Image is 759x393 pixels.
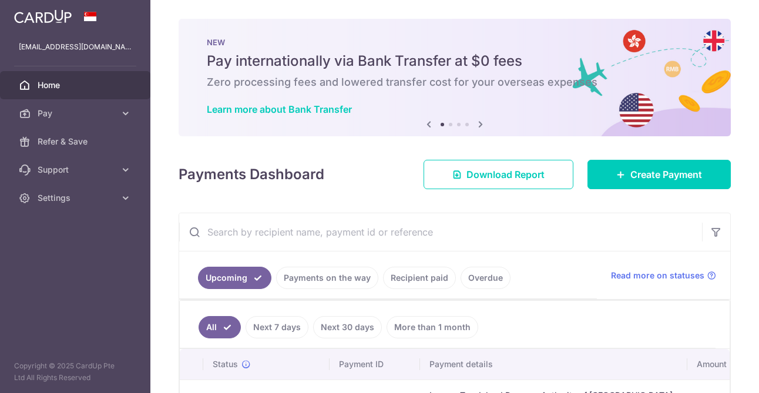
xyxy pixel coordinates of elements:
[38,79,115,91] span: Home
[207,52,703,70] h5: Pay internationally via Bank Transfer at $0 fees
[14,9,72,23] img: CardUp
[179,164,324,185] h4: Payments Dashboard
[630,167,702,182] span: Create Payment
[199,316,241,338] a: All
[198,267,271,289] a: Upcoming
[587,160,731,189] a: Create Payment
[19,41,132,53] p: [EMAIL_ADDRESS][DOMAIN_NAME]
[38,136,115,147] span: Refer & Save
[466,167,545,182] span: Download Report
[420,349,687,379] th: Payment details
[387,316,478,338] a: More than 1 month
[330,349,420,379] th: Payment ID
[179,213,702,251] input: Search by recipient name, payment id or reference
[38,164,115,176] span: Support
[207,103,352,115] a: Learn more about Bank Transfer
[276,267,378,289] a: Payments on the way
[38,192,115,204] span: Settings
[611,270,716,281] a: Read more on statuses
[383,267,456,289] a: Recipient paid
[179,19,731,136] img: Bank transfer banner
[313,316,382,338] a: Next 30 days
[424,160,573,189] a: Download Report
[697,358,727,370] span: Amount
[207,38,703,47] p: NEW
[246,316,308,338] a: Next 7 days
[38,108,115,119] span: Pay
[207,75,703,89] h6: Zero processing fees and lowered transfer cost for your overseas expenses
[611,270,704,281] span: Read more on statuses
[461,267,511,289] a: Overdue
[213,358,238,370] span: Status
